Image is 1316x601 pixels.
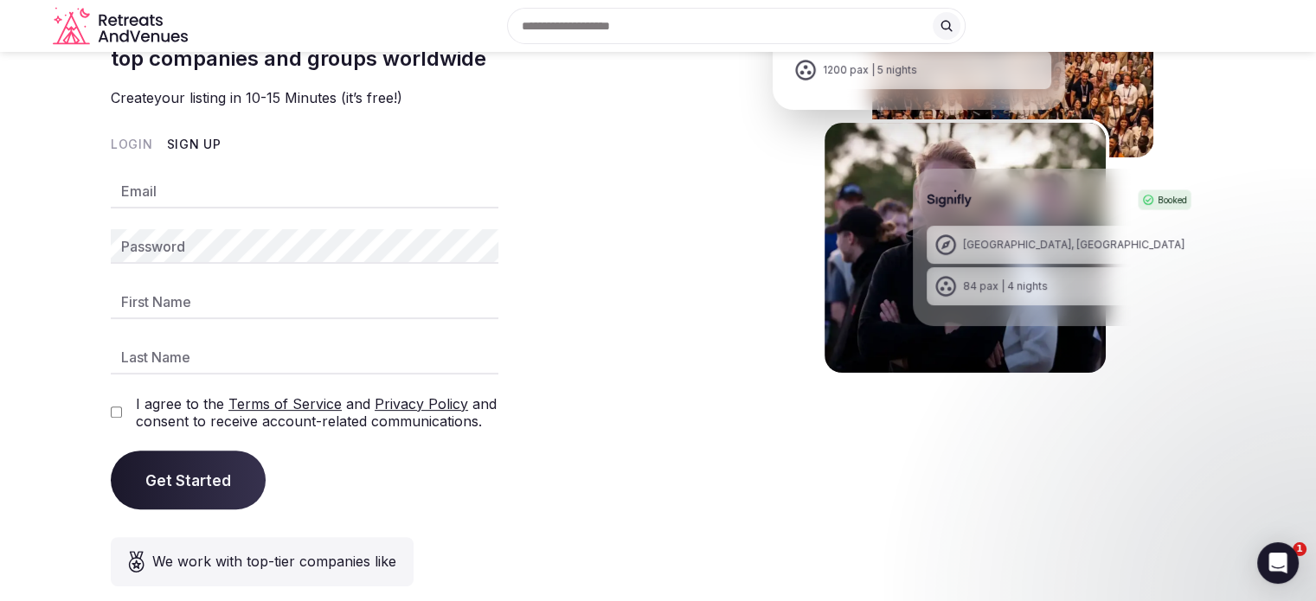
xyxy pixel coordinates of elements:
[111,451,266,509] button: Get Started
[111,537,414,586] div: We work with top-tier companies like
[1257,542,1299,584] div: Open Intercom Messenger
[228,395,342,412] a: Terms of Service
[136,395,498,430] label: I agree to the and and consent to receive account-related communications.
[963,238,1184,253] div: [GEOGRAPHIC_DATA], [GEOGRAPHIC_DATA]
[375,395,468,412] a: Privacy Policy
[1138,189,1191,210] div: Booked
[1293,542,1306,556] span: 1
[821,119,1109,376] img: Signifly Portugal Retreat
[145,471,231,489] span: Get Started
[111,87,716,108] p: Create your listing in 10-15 Minutes (it’s free!)
[53,7,191,46] svg: Retreats and Venues company logo
[963,279,1048,294] div: 84 pax | 4 nights
[111,136,153,153] button: Login
[53,7,191,46] a: Visit the homepage
[823,63,917,78] div: 1200 pax | 5 nights
[167,136,221,153] button: Sign Up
